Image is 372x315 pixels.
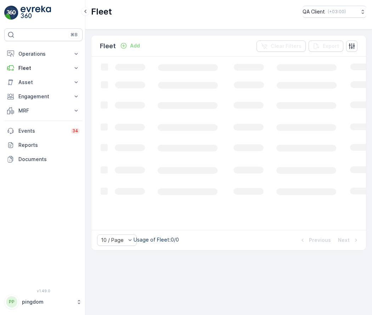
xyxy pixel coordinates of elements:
[18,107,68,114] p: MRF
[303,8,325,15] p: QA Client
[18,93,68,100] p: Engagement
[4,89,83,104] button: Engagement
[4,138,83,152] a: Reports
[303,6,366,18] button: QA Client(+03:00)
[4,61,83,75] button: Fleet
[18,79,68,86] p: Asset
[72,128,78,134] p: 34
[18,127,67,134] p: Events
[18,142,80,149] p: Reports
[271,43,301,50] p: Clear Filters
[328,9,346,15] p: ( +03:00 )
[22,298,73,305] p: pingdom
[18,156,80,163] p: Documents
[18,50,68,57] p: Operations
[4,289,83,293] span: v 1.49.0
[134,236,179,243] p: Usage of Fleet : 0/0
[338,237,350,244] p: Next
[91,6,112,17] p: Fleet
[298,236,332,244] button: Previous
[4,294,83,309] button: PPpingdom
[4,104,83,118] button: MRF
[4,75,83,89] button: Asset
[4,6,18,20] img: logo
[117,42,143,50] button: Add
[4,152,83,166] a: Documents
[257,40,306,52] button: Clear Filters
[18,65,68,72] p: Fleet
[4,47,83,61] button: Operations
[323,43,339,50] p: Export
[130,42,140,49] p: Add
[6,296,17,308] div: PP
[100,41,116,51] p: Fleet
[71,32,78,38] p: ⌘B
[309,40,343,52] button: Export
[21,6,51,20] img: logo_light-DOdMpM7g.png
[337,236,360,244] button: Next
[4,124,83,138] a: Events34
[309,237,331,244] p: Previous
